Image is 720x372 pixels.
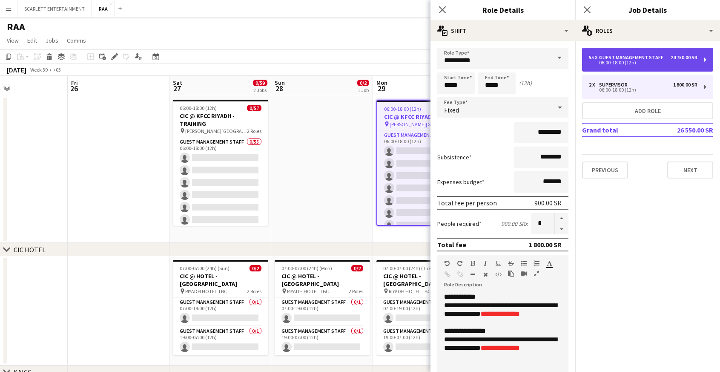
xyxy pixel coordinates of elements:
h3: CIC @ KFCC RIYADH - TRAINING [173,112,268,127]
a: Edit [24,35,40,46]
span: 07:00-07:00 (24h) (Sun) [180,265,229,271]
app-job-card: 07:00-07:00 (24h) (Tue)0/2CIC @ HOTEL - [GEOGRAPHIC_DATA] RIYADH HOTEL TBC2 RolesGuest Management... [376,260,472,355]
button: Insert video [521,270,527,277]
app-card-role: Guest Management Staff0/119:00-07:00 (12h) [376,326,472,355]
button: Ordered List [534,260,539,267]
span: 0/59 [253,80,267,86]
h3: Job Details [575,4,720,15]
span: 0/2 [351,265,363,271]
div: Total fee [437,240,466,249]
span: Fixed [444,106,459,114]
div: 24 750.00 SR [671,55,697,61]
span: RIYADH HOTEL TBC [287,288,329,294]
div: (12h) [519,79,532,87]
span: 27 [172,84,182,93]
span: Edit [27,37,37,44]
h3: Role Details [430,4,575,15]
button: Horizontal Line [470,271,476,278]
div: 06:00-18:00 (12h)0/57CIC @ KFCC RIYADH - TRAINING [PERSON_NAME][GEOGRAPHIC_DATA]2 RolesGuest Mana... [173,100,268,226]
div: +03 [53,66,61,73]
span: 0/2 [250,265,261,271]
div: 2 Jobs [253,87,267,93]
button: Previous [582,161,628,179]
button: Decrease [555,224,568,235]
button: Next [667,161,713,179]
h1: RAA [7,20,25,33]
div: 900.00 SR x [501,220,528,228]
div: 1 800.00 SR [529,240,562,249]
app-job-card: 07:00-07:00 (24h) (Sun)0/2CIC @ HOTEL - [GEOGRAPHIC_DATA] RIYADH HOTEL TBC2 RolesGuest Management... [173,260,268,355]
button: Clear Formatting [482,271,488,278]
button: Text Color [546,260,552,267]
span: Mon [376,79,387,87]
button: Unordered List [521,260,527,267]
span: Comms [67,37,86,44]
span: 07:00-07:00 (24h) (Tue) [383,265,433,271]
td: Grand total [582,123,660,137]
span: [PERSON_NAME][GEOGRAPHIC_DATA] [185,128,247,134]
span: 06:00-18:00 (12h) [180,105,217,111]
a: Jobs [42,35,62,46]
span: 2 Roles [247,128,261,134]
div: 1 Job [358,87,369,93]
label: People required [437,220,482,228]
span: View [7,37,19,44]
div: Roles [575,20,720,41]
div: [DATE] [7,66,26,74]
button: SCARLETT ENTERTAINMENT [17,0,92,17]
button: HTML Code [495,271,501,278]
span: 2 Roles [349,288,363,294]
div: 900.00 SR [534,199,562,207]
app-card-role: Guest Management Staff0/107:00-19:00 (12h) [376,297,472,326]
div: 55 x [589,55,599,61]
button: Increase [555,213,568,224]
button: Bold [470,260,476,267]
span: 0/57 [247,105,261,111]
span: Sat [173,79,182,87]
label: Expenses budget [437,178,485,186]
span: 06:00-18:00 (12h) [384,106,421,112]
div: 06:00-18:00 (12h) [589,88,697,92]
span: 28 [273,84,285,93]
span: RIYADH HOTEL TBC [185,288,227,294]
app-card-role: Guest Management Staff0/107:00-19:00 (12h) [173,297,268,326]
app-card-role: Guest Management Staff0/119:00-07:00 (12h) [275,326,370,355]
span: 26 [70,84,78,93]
h3: CIC @ HOTEL - [GEOGRAPHIC_DATA] [275,272,370,288]
div: Total fee per person [437,199,497,207]
app-job-card: 07:00-07:00 (24h) (Mon)0/2CIC @ HOTEL - [GEOGRAPHIC_DATA] RIYADH HOTEL TBC2 RolesGuest Management... [275,260,370,355]
div: Guest Management Staff [599,55,667,61]
span: Jobs [46,37,58,44]
div: CIC HOTEL [14,245,46,254]
span: RIYADH HOTEL TBC [389,288,430,294]
span: Fri [71,79,78,87]
a: Comms [63,35,89,46]
span: Sun [275,79,285,87]
button: Redo [457,260,463,267]
button: Add role [582,102,713,119]
button: Undo [444,260,450,267]
td: 26 550.00 SR [660,123,713,137]
a: View [3,35,22,46]
h3: CIC @ KFCC RIYADH [377,113,471,121]
span: 29 [375,84,387,93]
app-card-role: Guest Management Staff0/107:00-19:00 (12h) [275,297,370,326]
div: Shift [430,20,575,41]
div: Supervisor [599,82,631,88]
span: 07:00-07:00 (24h) (Mon) [281,265,332,271]
label: Subsistence [437,153,472,161]
app-job-card: 06:00-18:00 (12h)0/57CIC @ KFCC RIYADH [PERSON_NAME][GEOGRAPHIC_DATA]2 RolesGuest Management Staf... [376,100,472,226]
h3: CIC @ HOTEL - [GEOGRAPHIC_DATA] [376,272,472,288]
span: 0/2 [357,80,369,86]
div: 2 x [589,82,599,88]
h3: CIC @ HOTEL - [GEOGRAPHIC_DATA] [173,272,268,288]
button: RAA [92,0,115,17]
button: Italic [482,260,488,267]
app-card-role: Guest Management Staff0/119:00-07:00 (12h) [173,326,268,355]
span: [PERSON_NAME][GEOGRAPHIC_DATA] [390,121,450,127]
div: 06:00-18:00 (12h) [589,61,697,65]
div: 1 800.00 SR [673,82,697,88]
